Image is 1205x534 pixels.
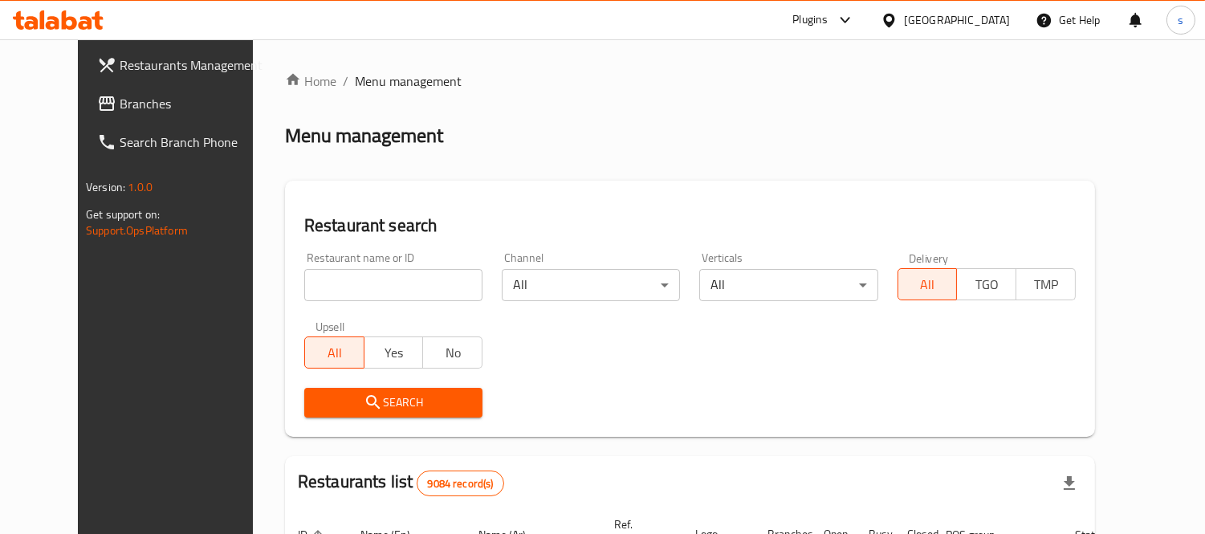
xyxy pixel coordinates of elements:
[422,336,482,369] button: No
[371,341,417,365] span: Yes
[343,71,348,91] li: /
[84,123,279,161] a: Search Branch Phone
[905,273,951,296] span: All
[1016,268,1076,300] button: TMP
[311,341,358,365] span: All
[1050,464,1089,503] div: Export file
[86,220,188,241] a: Support.OpsPlatform
[304,214,1076,238] h2: Restaurant search
[1178,11,1183,29] span: s
[315,320,345,332] label: Upsell
[285,71,1095,91] nav: breadcrumb
[86,177,125,198] span: Version:
[86,204,160,225] span: Get support on:
[84,84,279,123] a: Branches
[502,269,680,301] div: All
[120,94,267,113] span: Branches
[317,393,470,413] span: Search
[904,11,1010,29] div: [GEOGRAPHIC_DATA]
[84,46,279,84] a: Restaurants Management
[120,132,267,152] span: Search Branch Phone
[128,177,153,198] span: 1.0.0
[956,268,1016,300] button: TGO
[364,336,424,369] button: Yes
[792,10,828,30] div: Plugins
[898,268,958,300] button: All
[355,71,462,91] span: Menu management
[304,388,482,418] button: Search
[699,269,877,301] div: All
[304,269,482,301] input: Search for restaurant name or ID..
[417,476,503,491] span: 9084 record(s)
[298,470,504,496] h2: Restaurants list
[304,336,364,369] button: All
[120,55,267,75] span: Restaurants Management
[285,71,336,91] a: Home
[909,252,949,263] label: Delivery
[1023,273,1069,296] span: TMP
[417,471,503,496] div: Total records count
[429,341,476,365] span: No
[285,123,443,149] h2: Menu management
[963,273,1010,296] span: TGO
